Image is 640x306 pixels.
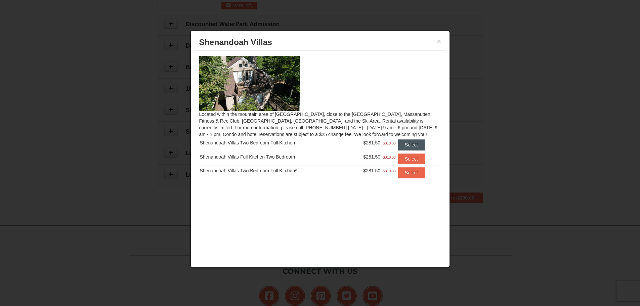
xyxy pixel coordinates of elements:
span: $310.33 [383,154,396,161]
img: 19219019-2-e70bf45f.jpg [199,56,300,111]
div: Located within the mountain area of [GEOGRAPHIC_DATA], close to the [GEOGRAPHIC_DATA], Massanutte... [194,51,446,191]
button: Select [398,167,425,178]
button: Select [398,139,425,150]
div: Shenandoah Villas Full Kitchen Two Bedroom [200,154,345,160]
span: $310.33 [383,140,396,146]
span: $310.33 [383,168,396,174]
span: Shenandoah Villas [199,38,272,47]
button: Select [398,154,425,164]
span: $281.50 [363,168,380,173]
span: $281.50 [363,140,380,145]
div: Shenandoah Villas Two Bedroom Full Kitchen [200,139,345,146]
span: $281.50 [363,154,380,160]
div: Shenandoah Villas Two Bedroom Full Kitchen* [200,167,345,174]
button: × [437,38,441,45]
